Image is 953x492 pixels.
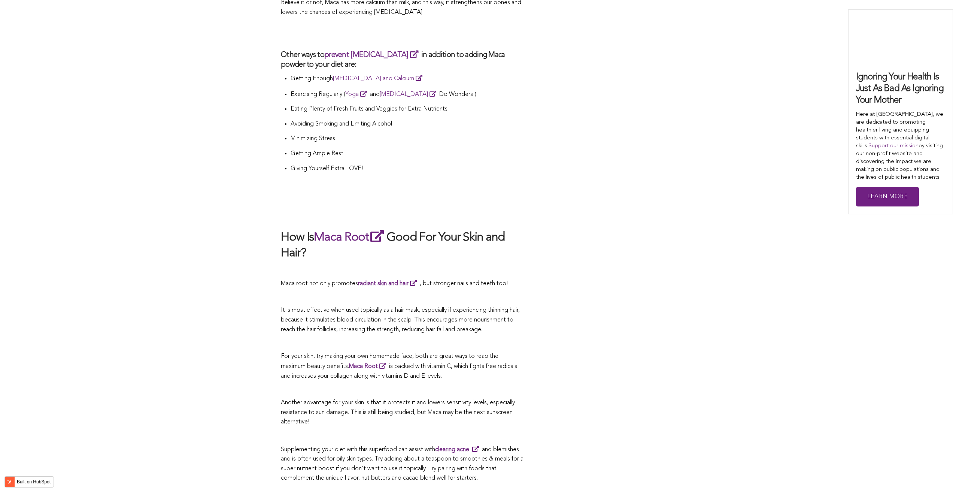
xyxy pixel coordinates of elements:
[281,281,508,287] span: Maca root not only promotes , but stronger nails and teeth too!
[281,229,524,261] h2: How Is Good For Your Skin and Hair?
[435,447,482,453] a: clearing acne
[291,120,524,129] p: Avoiding Smoking and Limiting Alcohol
[333,76,425,82] a: [MEDICAL_DATA] and Calcium
[14,477,54,487] label: Built on HubSpot
[281,353,498,370] span: For your skin, try making your own homemade face, both are great ways to reap the maximum beauty ...
[314,232,386,244] a: Maca Root
[281,447,523,482] span: Supplementing your diet with this superfood can assist with and blemishes and is often used for o...
[349,363,389,369] a: Maca Root
[281,49,524,70] h3: Other ways to in addition to adding Maca powder to your diet are:
[281,363,517,379] span: is packed with vitamin C, which fights free radicals and increases your collagen along with vitam...
[291,105,524,114] p: Eating Plenty of Fresh Fruits and Veggies for Extra Nutrients
[291,164,524,174] p: Giving Yourself Extra LOVE!
[345,91,370,97] a: Yoga
[5,477,14,486] img: HubSpot sprocket logo
[291,73,524,84] p: Getting Enough
[281,307,520,332] span: It is most effective when used topically as a hair mask, especially if experiencing thinning hair...
[291,149,524,159] p: Getting Ample Rest
[916,456,953,492] iframe: Chat Widget
[349,363,378,369] span: Maca Root
[291,134,524,144] p: Minimizing Stress
[380,91,439,97] a: [MEDICAL_DATA]
[856,187,919,207] a: Learn More
[324,51,421,59] a: prevent [MEDICAL_DATA]
[358,281,420,287] a: radiant skin and hair
[291,89,524,100] p: Exercising Regularly ( and Do Wonders!)
[435,447,469,453] strong: clearing acne
[4,476,54,488] button: Built on HubSpot
[281,400,515,425] span: Another advantage for your skin is that it protects it and lowers sensitivity levels, especially ...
